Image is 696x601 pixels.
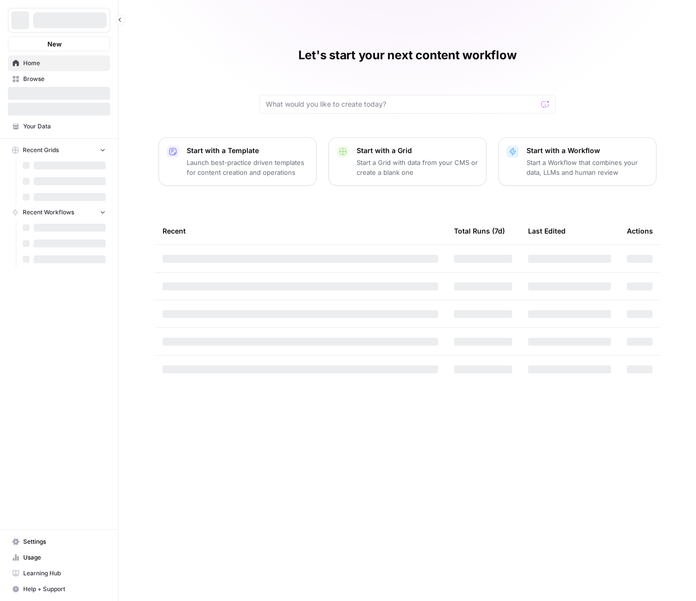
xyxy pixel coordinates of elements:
[266,99,537,109] input: What would you like to create today?
[8,534,110,550] a: Settings
[357,158,478,177] p: Start a Grid with data from your CMS or create a blank one
[298,47,517,63] h1: Let's start your next content workflow
[159,137,317,186] button: Start with a TemplateLaunch best-practice driven templates for content creation and operations
[527,146,648,156] p: Start with a Workflow
[23,75,106,83] span: Browse
[454,217,505,244] div: Total Runs (7d)
[23,569,106,578] span: Learning Hub
[8,119,110,134] a: Your Data
[23,208,74,217] span: Recent Workflows
[23,537,106,546] span: Settings
[187,158,308,177] p: Launch best-practice driven templates for content creation and operations
[627,217,653,244] div: Actions
[527,158,648,177] p: Start a Workflow that combines your data, LLMs and human review
[23,585,106,594] span: Help + Support
[23,553,106,562] span: Usage
[8,550,110,565] a: Usage
[8,565,110,581] a: Learning Hub
[357,146,478,156] p: Start with a Grid
[163,217,438,244] div: Recent
[8,37,110,51] button: New
[498,137,656,186] button: Start with a WorkflowStart a Workflow that combines your data, LLMs and human review
[47,39,62,49] span: New
[8,55,110,71] a: Home
[23,146,59,155] span: Recent Grids
[328,137,487,186] button: Start with a GridStart a Grid with data from your CMS or create a blank one
[8,143,110,158] button: Recent Grids
[8,71,110,87] a: Browse
[23,122,106,131] span: Your Data
[23,59,106,68] span: Home
[8,205,110,220] button: Recent Workflows
[8,581,110,597] button: Help + Support
[528,217,566,244] div: Last Edited
[187,146,308,156] p: Start with a Template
